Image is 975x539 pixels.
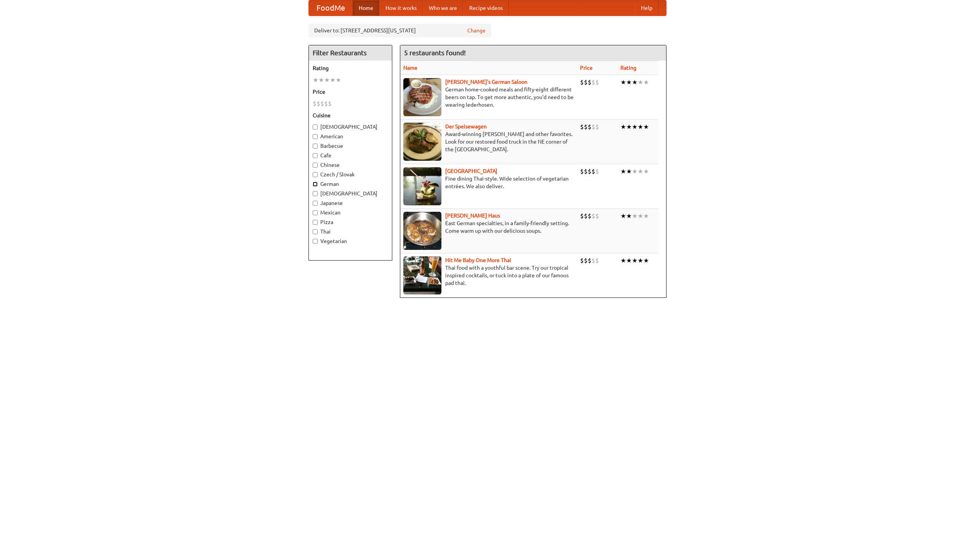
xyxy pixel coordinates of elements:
a: Help [635,0,659,16]
li: $ [591,123,595,131]
li: ★ [638,167,643,176]
img: speisewagen.jpg [403,123,441,161]
li: $ [328,99,332,108]
input: Japanese [313,201,318,206]
li: ★ [638,256,643,265]
li: $ [595,123,599,131]
input: [DEMOGRAPHIC_DATA] [313,125,318,130]
b: [PERSON_NAME] Haus [445,213,500,219]
li: ★ [318,76,324,84]
li: ★ [336,76,341,84]
li: $ [595,212,599,220]
input: [DEMOGRAPHIC_DATA] [313,191,318,196]
li: $ [595,256,599,265]
li: ★ [632,78,638,86]
h5: Cuisine [313,112,388,119]
li: ★ [643,256,649,265]
li: $ [591,78,595,86]
a: Price [580,65,593,71]
label: German [313,180,388,188]
label: Vegetarian [313,237,388,245]
li: ★ [330,76,336,84]
input: Barbecue [313,144,318,149]
li: $ [588,256,591,265]
li: ★ [643,78,649,86]
li: ★ [620,78,626,86]
label: Pizza [313,218,388,226]
img: kohlhaus.jpg [403,212,441,250]
li: $ [584,256,588,265]
li: ★ [632,123,638,131]
li: $ [320,99,324,108]
li: ★ [638,123,643,131]
input: Vegetarian [313,239,318,244]
li: ★ [643,212,649,220]
li: ★ [632,212,638,220]
input: Chinese [313,163,318,168]
label: Cafe [313,152,388,159]
li: $ [584,167,588,176]
li: $ [595,167,599,176]
li: ★ [632,256,638,265]
a: Who we are [423,0,463,16]
a: FoodMe [309,0,353,16]
input: Czech / Slovak [313,172,318,177]
li: $ [591,256,595,265]
label: Czech / Slovak [313,171,388,178]
li: $ [588,212,591,220]
label: American [313,133,388,140]
li: $ [580,167,584,176]
input: Cafe [313,153,318,158]
ng-pluralize: 5 restaurants found! [404,49,466,56]
input: Mexican [313,210,318,215]
li: $ [580,78,584,86]
p: Fine dining Thai-style. Wide selection of vegetarian entrées. We also deliver. [403,175,574,190]
label: [DEMOGRAPHIC_DATA] [313,123,388,131]
a: Der Speisewagen [445,123,487,130]
li: $ [313,99,316,108]
p: Award-winning [PERSON_NAME] and other favorites. Look for our restored food truck in the NE corne... [403,130,574,153]
li: $ [588,78,591,86]
li: ★ [626,123,632,131]
img: satay.jpg [403,167,441,205]
a: Recipe videos [463,0,509,16]
a: Rating [620,65,636,71]
li: $ [584,123,588,131]
li: ★ [620,212,626,220]
li: $ [591,212,595,220]
li: ★ [620,123,626,131]
a: Change [467,27,486,34]
li: $ [595,78,599,86]
a: Hit Me Baby One More Thai [445,257,511,263]
p: German home-cooked meals and fifty-eight different beers on tap. To get more authentic, you'd nee... [403,86,574,109]
li: $ [588,123,591,131]
a: [GEOGRAPHIC_DATA] [445,168,497,174]
li: $ [580,212,584,220]
input: American [313,134,318,139]
li: ★ [638,78,643,86]
li: ★ [620,256,626,265]
a: [PERSON_NAME]'s German Saloon [445,79,527,85]
a: Home [353,0,379,16]
h4: Filter Restaurants [309,45,392,61]
label: Chinese [313,161,388,169]
a: Name [403,65,417,71]
li: $ [580,256,584,265]
li: $ [580,123,584,131]
img: esthers.jpg [403,78,441,116]
a: How it works [379,0,423,16]
h5: Rating [313,64,388,72]
li: $ [584,212,588,220]
li: ★ [626,78,632,86]
label: Barbecue [313,142,388,150]
label: [DEMOGRAPHIC_DATA] [313,190,388,197]
li: ★ [632,167,638,176]
img: babythai.jpg [403,256,441,294]
input: German [313,182,318,187]
li: ★ [626,256,632,265]
li: $ [591,167,595,176]
input: Thai [313,229,318,234]
li: ★ [313,76,318,84]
